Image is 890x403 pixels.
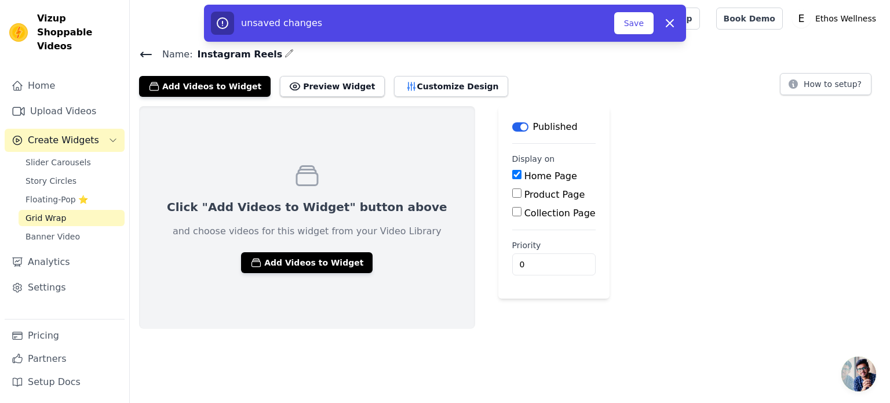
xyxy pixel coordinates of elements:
[193,48,283,61] span: Instagram Reels
[19,228,125,245] a: Banner Video
[167,199,447,215] p: Click "Add Videos to Widget" button above
[5,74,125,97] a: Home
[25,157,91,168] span: Slider Carousels
[19,210,125,226] a: Grid Wrap
[5,250,125,274] a: Analytics
[5,276,125,299] a: Settings
[512,153,555,165] legend: Display on
[841,357,876,391] div: Open chat
[284,46,294,62] div: Edit Name
[533,120,578,134] p: Published
[614,12,654,34] button: Save
[524,208,596,219] label: Collection Page
[5,129,125,152] button: Create Widgets
[139,76,271,97] button: Add Videos to Widget
[241,17,322,28] span: unsaved changes
[280,76,384,97] button: Preview Widget
[25,194,88,205] span: Floating-Pop ⭐
[5,324,125,347] a: Pricing
[25,231,80,242] span: Banner Video
[25,175,76,187] span: Story Circles
[5,347,125,371] a: Partners
[394,76,508,97] button: Customize Design
[524,189,585,200] label: Product Page
[780,73,871,95] button: How to setup?
[780,81,871,92] a: How to setup?
[19,154,125,170] a: Slider Carousels
[5,371,125,394] a: Setup Docs
[28,133,99,147] span: Create Widgets
[241,252,373,273] button: Add Videos to Widget
[512,239,596,251] label: Priority
[19,173,125,189] a: Story Circles
[153,48,193,61] span: Name:
[5,100,125,123] a: Upload Videos
[173,224,442,238] p: and choose videos for this widget from your Video Library
[19,191,125,208] a: Floating-Pop ⭐
[524,170,577,181] label: Home Page
[25,212,66,224] span: Grid Wrap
